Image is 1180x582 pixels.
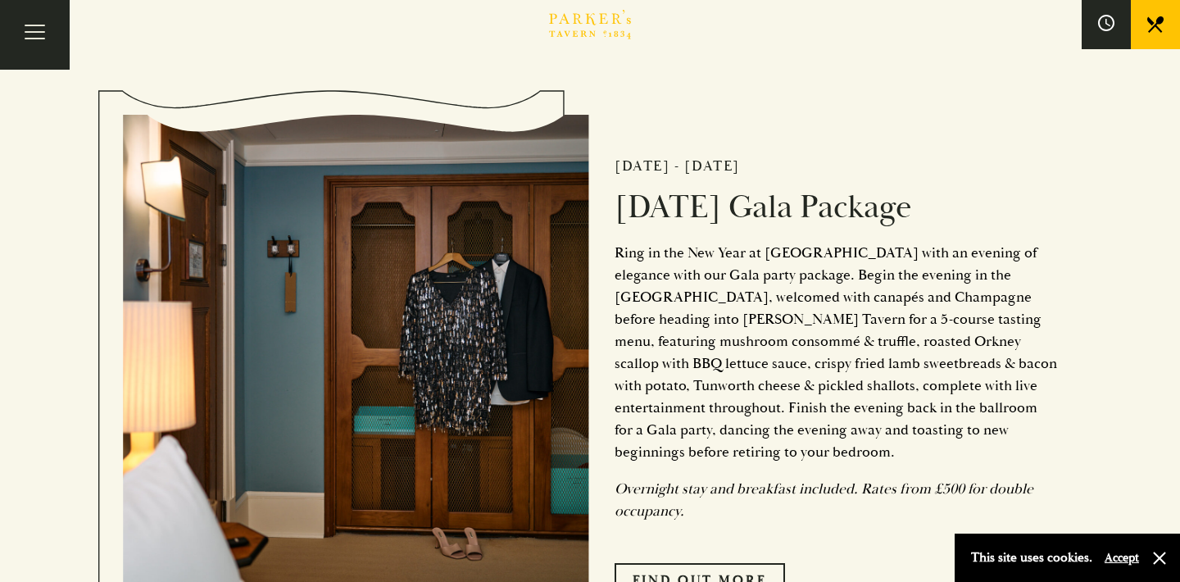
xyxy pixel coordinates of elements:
p: Ring in the New Year at [GEOGRAPHIC_DATA] with an evening of elegance with our Gala party package... [615,242,1057,463]
em: Overnight stay and breakfast included. Rates from £500 for double occupancy. [615,480,1033,521]
h2: [DATE] Gala Package [615,188,1057,227]
p: This site uses cookies. [971,546,1092,570]
button: Accept [1105,550,1139,566]
h2: [DATE] - [DATE] [615,157,1057,175]
button: Close and accept [1151,550,1168,566]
